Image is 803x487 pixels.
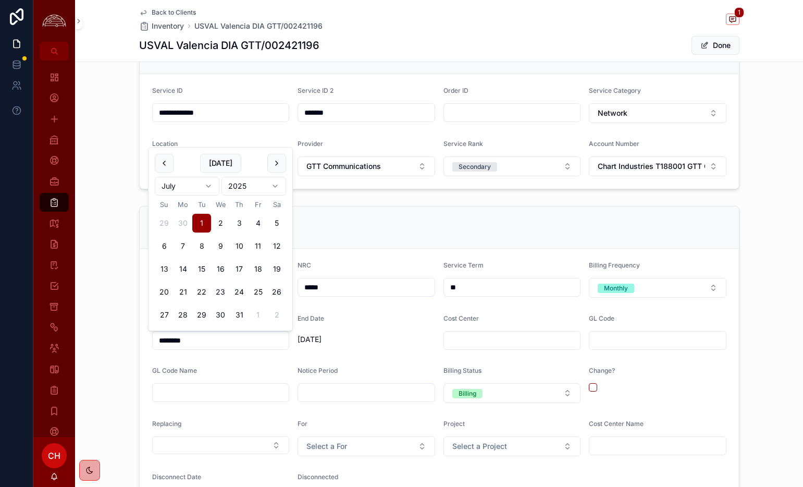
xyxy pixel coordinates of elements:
[267,283,286,301] button: Saturday, July 26th, 2025
[443,383,581,403] button: Select Button
[230,200,249,210] th: Thursday
[267,237,286,255] button: Saturday, July 12th, 2025
[298,156,435,176] button: Select Button
[211,214,230,233] button: Wednesday, July 2nd, 2025
[267,200,286,210] th: Saturday
[152,21,184,31] span: Inventory
[589,278,726,298] button: Select Button
[174,237,192,255] button: Monday, July 7th, 2025
[298,473,338,481] span: Disconnected
[598,108,627,118] span: Network
[298,87,333,94] span: Service ID 2
[267,260,286,278] button: Saturday, July 19th, 2025
[174,260,192,278] button: Monday, July 14th, 2025
[298,314,324,322] span: End Date
[152,367,197,374] span: GL Code Name
[192,260,211,278] button: Tuesday, July 15th, 2025
[589,314,614,322] span: GL Code
[152,87,183,94] span: Service ID
[443,140,483,148] span: Service Rank
[139,38,319,53] h1: USVAL Valencia DIA GTT/002421196
[267,306,286,324] button: Saturday, August 2nd, 2025
[230,214,249,233] button: Thursday, July 3rd, 2025
[230,306,249,324] button: Thursday, July 31st, 2025
[211,200,230,210] th: Wednesday
[249,214,267,233] button: Friday, July 4th, 2025
[192,214,211,233] button: Tuesday, July 1st, 2025, selected
[211,283,230,301] button: Wednesday, July 23rd, 2025
[589,367,615,374] span: Change?
[40,13,69,29] img: App logo
[443,436,581,456] button: Select Button
[443,261,484,269] span: Service Term
[298,334,435,345] span: [DATE]
[459,162,491,172] div: Secondary
[443,367,481,374] span: Billing Status
[174,200,192,210] th: Monday
[598,161,705,172] span: Chart Industries T188001 GTT Communications
[174,214,192,233] button: Monday, June 30th, 2025
[604,284,628,293] div: Monthly
[155,214,174,233] button: Sunday, June 29th, 2025
[194,21,323,31] a: USVAL Valencia DIA GTT/002421196
[589,140,639,148] span: Account Number
[443,87,468,94] span: Order ID
[211,306,230,324] button: Wednesday, July 30th, 2025
[443,420,465,428] span: Project
[230,237,249,255] button: Thursday, July 10th, 2025
[211,237,230,255] button: Wednesday, July 9th, 2025
[139,21,184,31] a: Inventory
[48,449,60,462] span: CH
[155,306,174,324] button: Sunday, July 27th, 2025
[152,436,290,454] button: Select Button
[459,389,476,398] div: Billing
[192,237,211,255] button: Tuesday, July 8th, 2025
[298,261,311,269] span: NRC
[139,8,196,17] a: Back to Clients
[152,8,196,17] span: Back to Clients
[267,214,286,233] button: Saturday, July 5th, 2025
[726,14,739,27] button: 1
[192,306,211,324] button: Tuesday, July 29th, 2025
[211,260,230,278] button: Wednesday, July 16th, 2025
[192,200,211,210] th: Tuesday
[174,283,192,301] button: Monday, July 21st, 2025
[230,260,249,278] button: Thursday, July 17th, 2025
[33,60,75,437] div: scrollable content
[589,103,726,123] button: Select Button
[152,420,181,428] span: Replacing
[589,156,726,176] button: Select Button
[298,436,435,456] button: Select Button
[589,420,644,428] span: Cost Center Name
[734,7,744,18] span: 1
[249,200,267,210] th: Friday
[230,283,249,301] button: Thursday, July 24th, 2025
[452,441,507,452] span: Select a Project
[249,283,267,301] button: Friday, July 25th, 2025
[589,261,640,269] span: Billing Frequency
[155,200,174,210] th: Sunday
[174,306,192,324] button: Monday, July 28th, 2025
[298,367,338,374] span: Notice Period
[443,314,479,322] span: Cost Center
[155,260,174,278] button: Sunday, July 13th, 2025
[155,237,174,255] button: Sunday, July 6th, 2025
[691,36,739,55] button: Done
[298,420,307,428] span: For
[152,473,201,481] span: Disconnect Date
[298,140,323,148] span: Provider
[200,154,241,173] button: [DATE]
[249,306,267,324] button: Friday, August 1st, 2025
[589,87,641,94] span: Service Category
[152,140,178,148] span: Location
[443,156,581,176] button: Select Button
[249,237,267,255] button: Friday, July 11th, 2025
[192,283,211,301] button: Tuesday, July 22nd, 2025
[306,161,381,172] span: GTT Communications
[249,260,267,278] button: Friday, July 18th, 2025
[155,283,174,301] button: Sunday, July 20th, 2025
[306,441,347,452] span: Select a For
[155,200,286,324] table: July 2025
